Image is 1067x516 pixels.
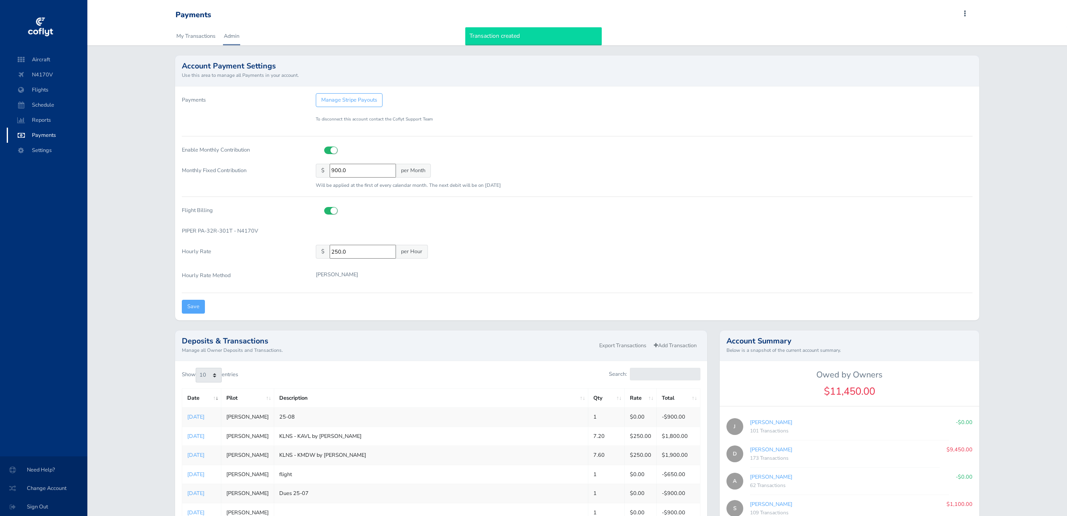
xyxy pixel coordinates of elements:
[624,484,656,503] td: $0.00
[274,465,588,484] td: flight
[10,462,77,477] span: Need Help?
[176,204,309,217] label: Flight Billing
[15,52,79,67] span: Aircraft
[588,446,625,465] td: 7.60
[182,368,238,382] label: Show entries
[176,224,309,238] label: PIPER PA-32R-301T - N4170V
[624,446,656,465] td: $250.00
[750,427,949,435] div: 101 Transactions
[624,465,656,484] td: $0.00
[182,300,205,314] input: Save
[656,388,700,407] th: Total: activate to sort column ascending
[10,481,77,496] span: Change Account
[274,408,588,427] td: 25-08
[656,408,700,427] td: -$900.00
[750,473,792,481] a: [PERSON_NAME]
[316,245,330,259] span: $
[182,388,221,407] th: Date: activate to sort column ascending
[15,67,79,82] span: N4170V
[176,27,216,45] a: My Transactions
[750,446,792,453] a: [PERSON_NAME]
[588,427,625,445] td: 7.20
[656,465,700,484] td: -$650.00
[221,465,274,484] td: [PERSON_NAME]
[316,182,501,189] small: Will be applied at the first of every calendar month. The next debit will be on [DATE]
[15,143,79,158] span: Settings
[656,427,700,445] td: $1,800.00
[182,346,595,354] small: Manage all Owner Deposits and Transactions.
[750,454,940,463] div: 173 Transactions
[316,164,330,178] span: $
[624,408,656,427] td: $0.00
[15,82,79,97] span: Flights
[15,128,79,143] span: Payments
[221,446,274,465] td: [PERSON_NAME]
[946,445,973,454] p: $9,450.00
[726,346,973,354] small: Below is a snapshot of the current account summary.
[176,269,309,286] label: Hourly Rate Method
[182,62,972,70] h2: Account Payment Settings
[196,368,222,382] select: Showentries
[176,245,309,262] label: Hourly Rate
[187,490,204,497] a: [DATE]
[176,164,309,190] label: Monthly Fixed Contribution
[396,164,431,178] span: per Month
[750,500,792,508] a: [PERSON_NAME]
[650,340,700,352] a: Add Transaction
[176,10,211,20] div: Payments
[187,432,204,440] a: [DATE]
[182,93,206,107] label: Payments
[221,388,274,407] th: Pilot: activate to sort column ascending
[726,337,973,345] h2: Account Summary
[176,143,309,157] label: Enable Monthly Contribution
[316,116,972,123] p: To disconnect this account contact the Coflyt Support Team
[750,482,949,490] div: 62 Transactions
[316,93,383,107] a: Manage Stripe Payouts
[187,471,204,478] a: [DATE]
[588,465,625,484] td: 1
[595,340,650,352] a: Export Transactions
[274,446,588,465] td: KLNS - KMDW by [PERSON_NAME]
[720,370,979,380] h5: Owed by Owners
[187,451,204,459] a: [DATE]
[946,500,973,508] p: $1,100.00
[726,418,743,435] span: J
[656,446,700,465] td: $1,900.00
[624,427,656,445] td: $250.00
[726,473,743,490] span: A
[630,368,700,380] input: Search:
[221,484,274,503] td: [PERSON_NAME]
[624,388,656,407] th: Rate: activate to sort column ascending
[274,388,588,407] th: Description: activate to sort column ascending
[588,484,625,503] td: 1
[187,413,204,421] a: [DATE]
[609,368,700,380] label: Search:
[15,113,79,128] span: Reports
[750,419,792,426] a: [PERSON_NAME]
[726,445,743,462] span: D
[396,245,428,259] span: per Hour
[316,270,358,279] p: [PERSON_NAME]
[588,408,625,427] td: 1
[26,15,54,40] img: coflyt logo
[223,27,240,45] a: Admin
[956,473,973,481] p: -$0.00
[656,484,700,503] td: -$900.00
[182,71,972,79] small: Use this area to manage all Payments in your account.
[720,383,979,399] div: $11,450.00
[15,97,79,113] span: Schedule
[221,408,274,427] td: [PERSON_NAME]
[10,499,77,514] span: Sign Out
[221,427,274,445] td: [PERSON_NAME]
[274,427,588,445] td: KLNS - KAVL by [PERSON_NAME]
[956,418,973,427] p: -$0.00
[588,388,625,407] th: Qty: activate to sort column ascending
[274,484,588,503] td: Dues 25-07
[465,27,602,45] div: Transaction created
[182,337,595,345] h2: Deposits & Transactions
